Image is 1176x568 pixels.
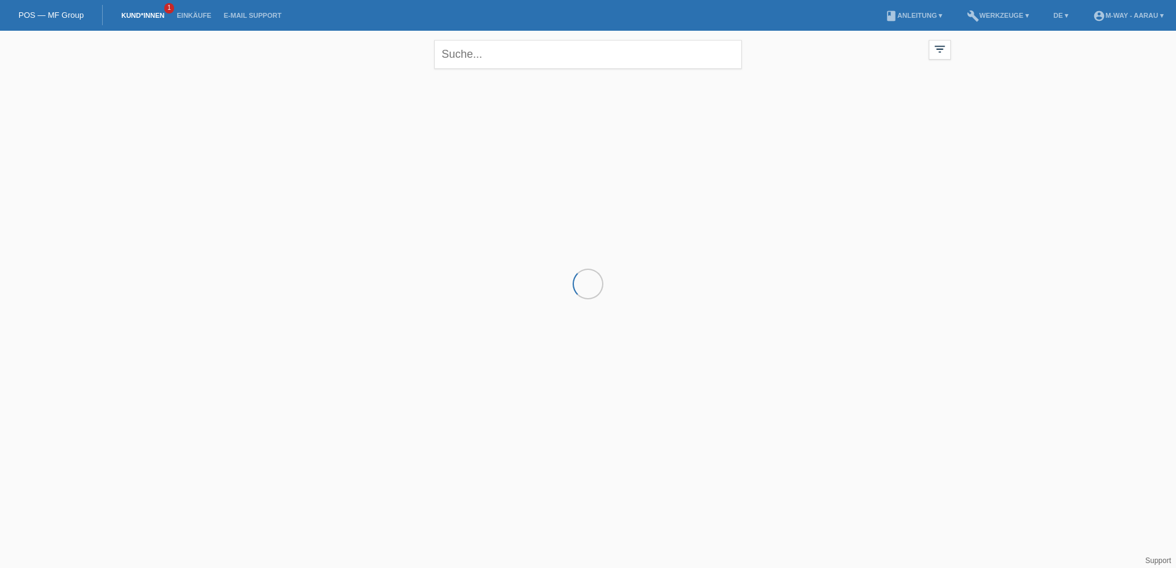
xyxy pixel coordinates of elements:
[967,10,979,22] i: build
[879,12,948,19] a: bookAnleitung ▾
[115,12,170,19] a: Kund*innen
[1087,12,1170,19] a: account_circlem-way - Aarau ▾
[434,40,742,69] input: Suche...
[164,3,174,14] span: 1
[218,12,288,19] a: E-Mail Support
[933,42,947,56] i: filter_list
[1093,10,1105,22] i: account_circle
[1047,12,1075,19] a: DE ▾
[961,12,1035,19] a: buildWerkzeuge ▾
[885,10,897,22] i: book
[18,10,84,20] a: POS — MF Group
[1145,556,1171,565] a: Support
[170,12,217,19] a: Einkäufe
